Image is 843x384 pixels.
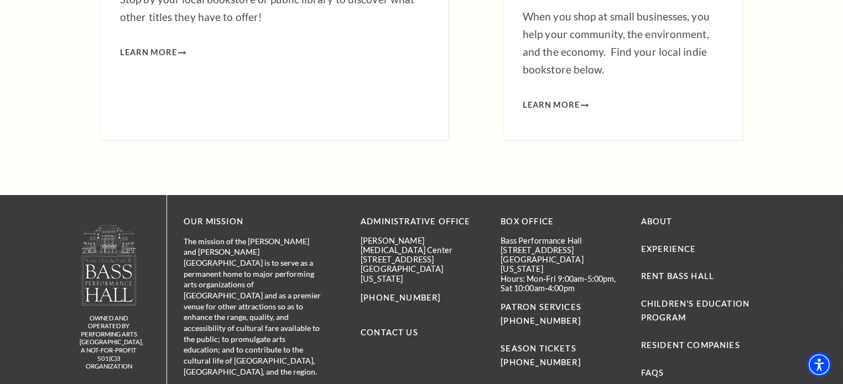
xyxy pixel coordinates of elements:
[641,244,696,254] a: Experience
[120,46,177,60] span: Learn More
[361,291,484,305] p: [PHONE_NUMBER]
[501,215,624,229] p: BOX OFFICE
[501,255,624,274] p: [GEOGRAPHIC_DATA][US_STATE]
[361,264,484,283] p: [GEOGRAPHIC_DATA][US_STATE]
[361,328,418,337] a: Contact Us
[81,224,137,306] img: owned and operated by Performing Arts Fort Worth, A NOT-FOR-PROFIT 501(C)3 ORGANIZATION
[184,215,322,229] p: OUR MISSION
[641,271,714,281] a: Rent Bass Hall
[641,340,740,350] a: Resident Companies
[184,236,322,377] p: The mission of the [PERSON_NAME] and [PERSON_NAME][GEOGRAPHIC_DATA] is to serve as a permanent ho...
[807,353,831,377] div: Accessibility Menu
[641,217,673,226] a: About
[523,8,724,78] p: When you shop at small businesses, you help your community, the environment, and the economy. Fin...
[501,245,624,255] p: [STREET_ADDRESS]
[501,236,624,245] p: Bass Performance Hall
[641,368,664,377] a: FAQs
[120,46,186,60] a: Learn More Fort Worth Public Library - open in a new tab
[80,314,138,371] p: owned and operated by Performing Arts [GEOGRAPHIC_DATA], A NOT-FOR-PROFIT 501(C)3 ORGANIZATION
[501,328,624,370] p: SEASON TICKETS [PHONE_NUMBER]
[641,299,750,322] a: Children's Education Program
[523,98,580,112] span: Learn More
[361,215,484,229] p: Administrative Office
[361,255,484,264] p: [STREET_ADDRESS]
[523,98,589,112] a: Learn More Indie Bookstore Finder - open in a new tab
[501,301,624,328] p: PATRON SERVICES [PHONE_NUMBER]
[361,236,484,255] p: [PERSON_NAME][MEDICAL_DATA] Center
[501,274,624,293] p: Hours: Mon-Fri 9:00am-5:00pm, Sat 10:00am-4:00pm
